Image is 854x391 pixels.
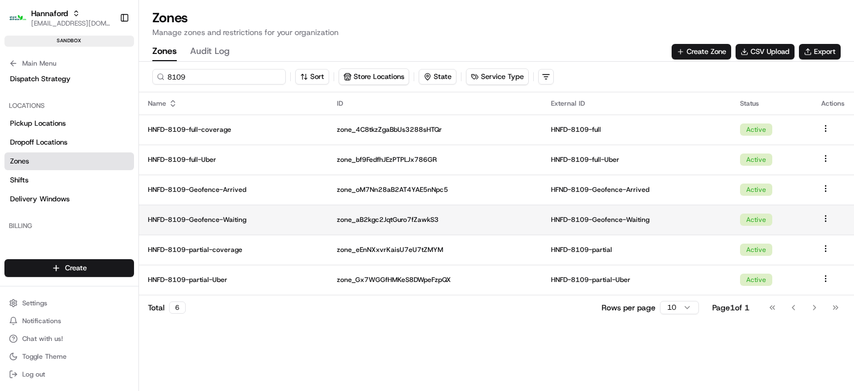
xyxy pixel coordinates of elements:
button: Toggle Theme [4,349,134,364]
p: HNFD-8109-partial-Uber [551,275,722,284]
button: CSV Upload [736,44,795,60]
button: [EMAIL_ADDRESS][DOMAIN_NAME] [31,19,111,28]
img: Hannaford [9,9,27,27]
button: Sort [295,69,329,85]
div: 6 [169,301,186,314]
span: Billing [10,239,29,249]
div: 💻 [94,162,103,171]
div: Locations [4,97,134,115]
div: We're available if you need us! [38,117,141,126]
input: Search for a zone [152,69,286,85]
span: Knowledge Base [22,161,85,172]
button: Create Zone [672,44,731,60]
p: zone_oM7Nn28aB2AT4YAE5nNpc5 [337,185,533,194]
p: HNFD-8109-full-coverage [148,125,319,134]
p: Rows per page [602,302,656,313]
button: Log out [4,367,134,382]
p: HNFD-8109-Geofence-Arrived [148,185,319,194]
p: HNFD-8109-Geofence-Waiting [551,215,722,224]
span: Main Menu [22,59,56,68]
p: zone_aB2kgc2JqtGuro7fZawkS3 [337,215,533,224]
button: Chat with us! [4,331,134,347]
div: Status [740,99,803,108]
p: zone_4C8tkzZgaBbUs3288sHTQr [337,125,533,134]
p: HFND-8109-Geofence-Arrived [551,185,722,194]
div: Page 1 of 1 [712,302,749,313]
a: Shifts [4,171,134,189]
button: Hannaford [31,8,68,19]
button: Export [799,44,841,60]
div: Actions [821,99,845,108]
img: Nash [11,11,33,33]
span: Toggle Theme [22,352,67,361]
span: Shifts [10,175,28,185]
button: Store Locations [339,69,409,85]
div: Active [740,123,772,136]
button: Create [4,259,134,277]
span: API Documentation [105,161,178,172]
span: Settings [22,299,47,308]
div: 📗 [11,162,20,171]
button: Settings [4,295,134,311]
p: HNFD-8109-full-Uber [148,155,319,164]
button: Main Menu [4,56,134,71]
a: Billing [4,235,134,253]
button: Zones [152,42,177,61]
a: Pickup Locations [4,115,134,132]
p: Manage zones and restrictions for your organization [152,27,841,38]
div: Active [740,184,772,196]
span: Pickup Locations [10,118,66,128]
input: Clear [29,72,183,83]
a: 💻API Documentation [90,157,183,177]
div: Name [148,99,319,108]
button: Store Locations [339,68,409,85]
a: Zones [4,152,134,170]
button: State [419,69,456,85]
button: Start new chat [189,110,202,123]
p: zone_Gx7WGGfHMKeS8DWpeFzpQX [337,275,533,284]
a: Dispatch Strategy [4,70,134,88]
div: sandbox [4,36,134,47]
button: HannafordHannaford[EMAIL_ADDRESS][DOMAIN_NAME] [4,4,115,31]
span: Pylon [111,189,135,197]
p: HNFD-8109-full [551,125,722,134]
button: Audit Log [190,42,230,61]
p: zone_bf9FedfhJEzPTPLJx786GR [337,155,533,164]
span: Zones [10,156,29,166]
span: Dropoff Locations [10,137,67,147]
p: zone_eEnNXxvrKaisU7eU7tZMYM [337,245,533,254]
a: Delivery Windows [4,190,134,208]
p: HNFD-8109-full-Uber [551,155,722,164]
a: 📗Knowledge Base [7,157,90,177]
div: Start new chat [38,106,182,117]
div: Active [740,214,772,226]
p: HNFD-8109-Geofence-Waiting [148,215,319,224]
button: Notifications [4,313,134,329]
div: Active [740,244,772,256]
div: Active [740,274,772,286]
a: Powered byPylon [78,188,135,197]
div: Total [148,301,186,314]
p: HNFD-8109-partial [551,245,722,254]
div: ID [337,99,533,108]
img: 1736555255976-a54dd68f-1ca7-489b-9aae-adbdc363a1c4 [11,106,31,126]
span: Notifications [22,316,61,325]
span: Create [65,263,87,273]
div: Billing [4,217,134,235]
p: HNFD-8109-partial-coverage [148,245,319,254]
span: Delivery Windows [10,194,69,204]
p: Welcome 👋 [11,44,202,62]
a: Dropoff Locations [4,133,134,151]
span: Chat with us! [22,334,63,343]
div: Active [740,154,772,166]
h1: Zones [152,9,841,27]
p: HNFD-8109-partial-Uber [148,275,319,284]
button: Service Type [466,69,528,85]
div: External ID [551,99,722,108]
span: Log out [22,370,45,379]
span: Dispatch Strategy [10,74,71,84]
